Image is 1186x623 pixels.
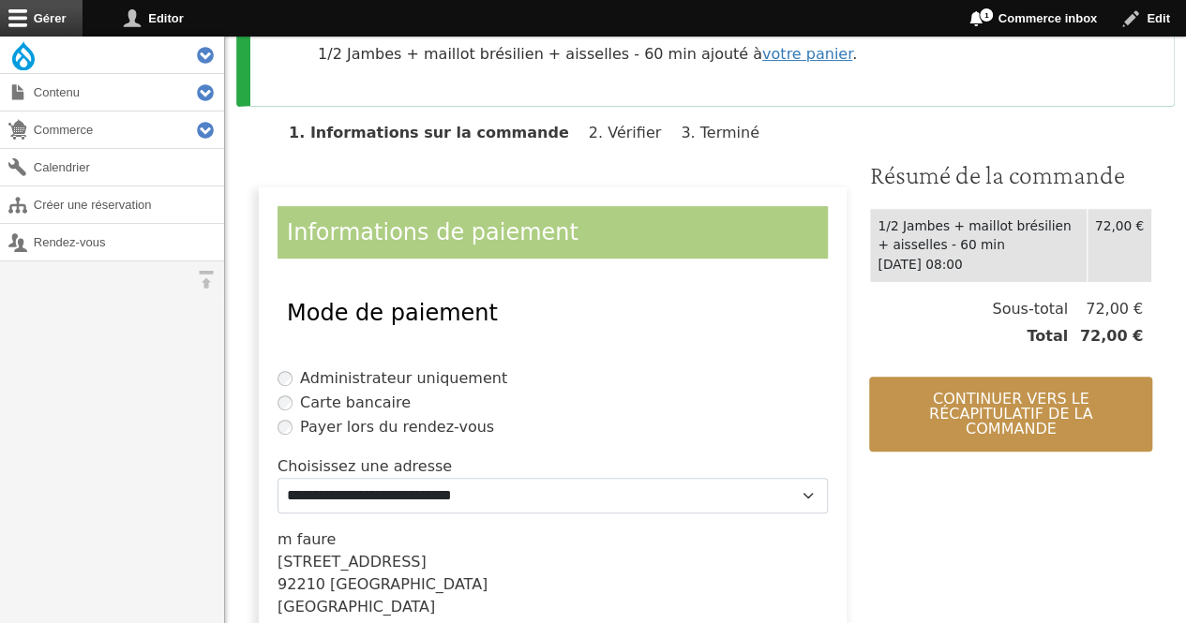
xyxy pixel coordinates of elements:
h3: Résumé de la commande [869,159,1152,191]
time: [DATE] 08:00 [878,257,962,272]
span: [GEOGRAPHIC_DATA] [278,598,435,616]
label: Payer lors du rendez-vous [300,416,494,438]
span: faure [297,530,337,548]
span: 92210 [278,575,325,593]
label: Carte bancaire [300,392,411,414]
li: Informations sur la commande [289,124,584,141]
span: m [278,530,293,548]
div: 1/2 Jambes + maillot brésilien + aisselles - 60 min [878,216,1078,255]
span: Total [1027,325,1068,348]
span: 1 [979,7,994,22]
span: 72,00 € [1068,325,1143,348]
span: 72,00 € [1068,298,1143,320]
span: Sous-total [992,298,1068,320]
li: Vérifier [589,124,676,141]
span: [GEOGRAPHIC_DATA] [330,575,488,593]
td: 72,00 € [1087,208,1151,282]
label: Choisissez une adresse [278,455,452,478]
li: Terminé [681,124,774,141]
button: Orientation horizontale [188,261,224,298]
label: Administrateur uniquement [300,367,507,390]
span: [STREET_ADDRESS] [278,553,427,571]
span: Informations de paiement [287,219,578,245]
a: votre panier [762,45,852,63]
span: Mode de paiement [287,300,498,326]
button: Continuer vers le récapitulatif de la commande [869,377,1152,452]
